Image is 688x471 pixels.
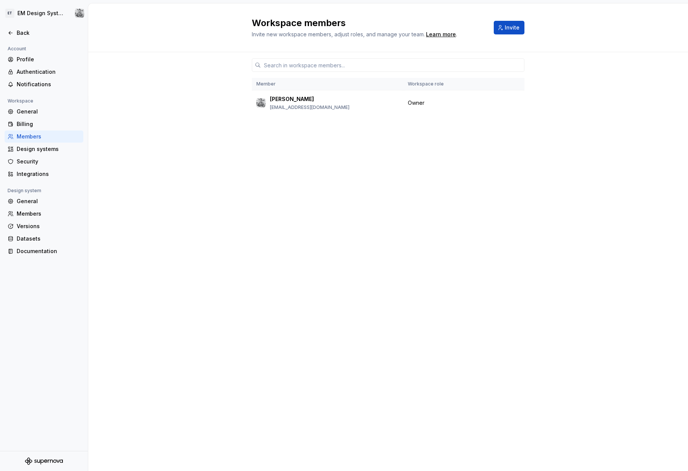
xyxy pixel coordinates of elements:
div: Security [17,158,80,165]
div: Back [17,29,80,37]
span: Owner [408,99,424,107]
a: Versions [5,220,83,232]
span: Invite [505,24,520,31]
div: ET [5,9,14,18]
a: Integrations [5,168,83,180]
img: Alex [75,9,84,18]
a: Billing [5,118,83,130]
div: Datasets [17,235,80,242]
div: Members [17,133,80,140]
div: Account [5,44,29,53]
a: General [5,106,83,118]
span: Invite new workspace members, adjust roles, and manage your team. [252,31,425,37]
a: Members [5,131,83,143]
p: [PERSON_NAME] [270,95,314,103]
div: EM Design System Trial [17,9,66,17]
a: Notifications [5,78,83,90]
a: Profile [5,53,83,65]
span: . [425,32,457,37]
a: General [5,195,83,207]
div: Documentation [17,247,80,255]
h2: Workspace members [252,17,485,29]
div: Notifications [17,81,80,88]
button: ETEM Design System TrialAlex [2,5,86,22]
div: Design system [5,186,44,195]
div: Profile [17,56,80,63]
div: General [17,197,80,205]
a: Authentication [5,66,83,78]
div: Members [17,210,80,218]
a: Design systems [5,143,83,155]
div: Workspace [5,96,36,106]
div: Integrations [17,170,80,178]
button: Invite [494,21,524,34]
th: Member [252,78,403,90]
a: Security [5,155,83,168]
a: Back [5,27,83,39]
div: General [17,108,80,115]
a: Members [5,208,83,220]
input: Search in workspace members... [261,58,524,72]
a: Documentation [5,245,83,257]
div: Authentication [17,68,80,76]
a: Learn more [426,31,456,38]
a: Datasets [5,233,83,245]
p: [EMAIL_ADDRESS][DOMAIN_NAME] [270,104,349,110]
th: Workspace role [403,78,505,90]
svg: Supernova Logo [25,457,63,465]
div: Versions [17,222,80,230]
div: Billing [17,120,80,128]
img: Alex [256,98,265,107]
div: Design systems [17,145,80,153]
